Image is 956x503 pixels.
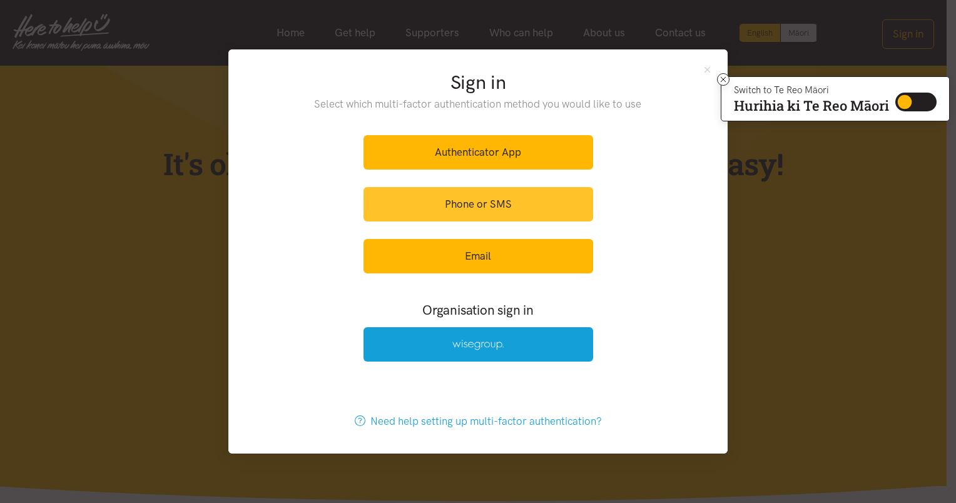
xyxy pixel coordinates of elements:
a: Authenticator App [364,135,593,170]
img: Wise Group [452,340,504,350]
a: Email [364,239,593,273]
h2: Sign in [289,69,668,96]
button: Close [702,64,713,75]
p: Switch to Te Reo Māori [734,86,889,94]
a: Need help setting up multi-factor authentication? [342,404,615,439]
p: Hurihia ki Te Reo Māori [734,100,889,111]
p: Select which multi-factor authentication method you would like to use [289,96,668,113]
a: Phone or SMS [364,187,593,221]
h3: Organisation sign in [329,301,627,319]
